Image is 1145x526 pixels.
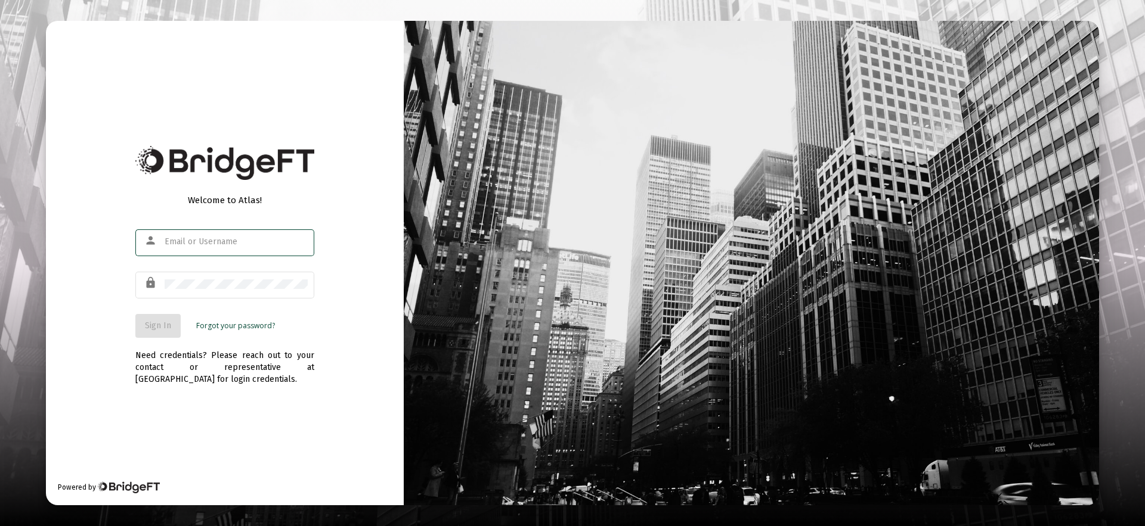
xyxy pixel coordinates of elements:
span: Sign In [145,320,171,331]
mat-icon: person [144,234,159,248]
mat-icon: lock [144,276,159,290]
div: Welcome to Atlas! [135,194,314,206]
div: Need credentials? Please reach out to your contact or representative at [GEOGRAPHIC_DATA] for log... [135,338,314,385]
img: Bridge Financial Technology Logo [97,481,160,493]
button: Sign In [135,314,181,338]
a: Forgot your password? [196,320,275,332]
div: Powered by [58,481,160,493]
img: Bridge Financial Technology Logo [135,146,314,180]
input: Email or Username [165,237,308,247]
